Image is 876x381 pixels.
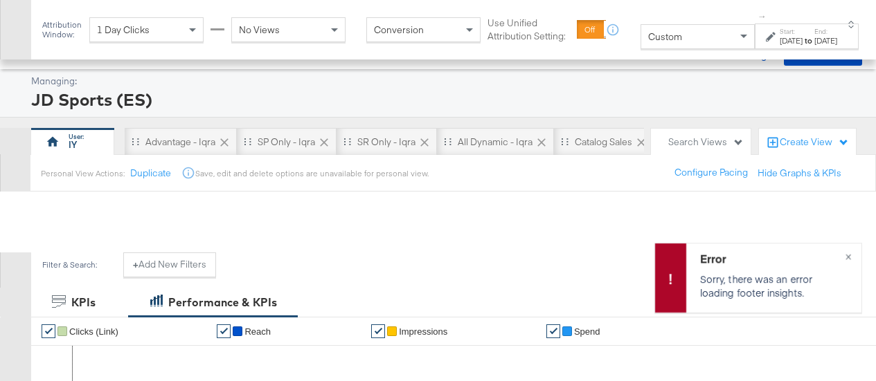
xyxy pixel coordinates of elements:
div: Drag to reorder tab [444,138,452,145]
div: Personal View Actions: [41,168,125,179]
button: Configure Pacing [665,160,758,185]
a: Dashboard [48,48,96,59]
span: Reach [244,326,271,337]
strong: to [803,35,814,46]
div: Advantage - Iqra [145,136,215,149]
label: End: [814,27,837,36]
div: IY [69,138,77,151]
a: ✔ [42,324,55,338]
div: Drag to reorder tab [343,138,351,145]
div: Managing: [31,75,859,88]
span: Conversion [374,24,424,36]
div: Attribution Window: [42,20,82,39]
div: SR only - Iqra [357,136,415,149]
div: All Dynamic - Iqra [458,136,533,149]
span: Ads [14,48,30,59]
a: ✔ [217,324,231,338]
div: [DATE] [780,35,803,46]
a: ✔ [546,324,560,338]
div: Drag to reorder tab [132,138,139,145]
div: Catalog Sales [575,136,632,149]
div: Drag to reorder tab [244,138,251,145]
span: 1 Day Clicks [97,24,150,36]
div: Performance & KPIs [168,295,277,310]
span: × [846,248,852,263]
button: Duplicate [130,167,171,180]
span: Custom [648,30,682,43]
strong: + [133,258,138,271]
div: SP only - Iqra [258,136,315,149]
button: Hide Graphs & KPIs [758,167,841,180]
div: JD Sports (ES) [31,88,859,111]
div: Error [700,250,844,266]
p: Sorry, there was an error loading footer insights. [700,272,844,299]
div: Filter & Search: [42,260,98,270]
span: Clicks (Link) [69,326,118,337]
span: Impressions [399,326,447,337]
span: Spend [574,326,600,337]
button: × [836,243,861,268]
a: ✔ [371,324,385,338]
button: +Add New Filters [123,252,216,277]
span: No Views [239,24,280,36]
div: Create View [780,136,849,149]
div: Search Views [668,136,744,149]
div: [DATE] [814,35,837,46]
div: KPIs [71,295,96,310]
label: Start: [780,27,803,36]
div: Drag to reorder tab [561,138,569,145]
label: Use Unified Attribution Setting: [488,17,571,42]
div: Save, edit and delete options are unavailable for personal view. [195,168,429,179]
span: ↑ [756,15,769,19]
span: / [30,48,48,59]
